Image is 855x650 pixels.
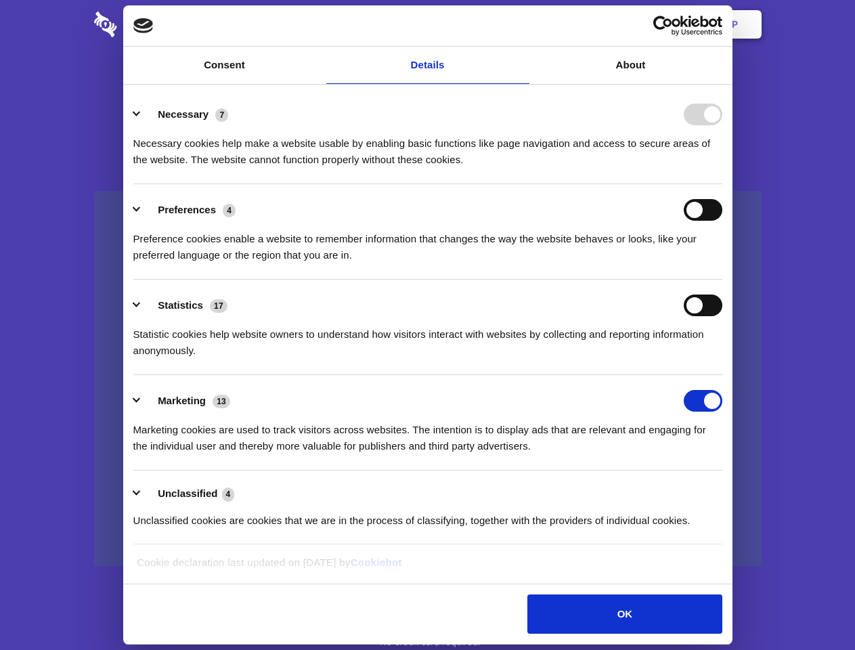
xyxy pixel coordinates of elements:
button: Preferences (4) [133,199,244,221]
label: Statistics [158,299,203,311]
button: Necessary (7) [133,104,237,125]
div: Marketing cookies are used to track visitors across websites. The intention is to display ads tha... [133,412,722,454]
a: Cookiebot [351,557,402,568]
button: Unclassified (4) [133,485,243,502]
div: Preference cookies enable a website to remember information that changes the way the website beha... [133,221,722,263]
div: Statistic cookies help website owners to understand how visitors interact with websites by collec... [133,316,722,359]
span: 17 [210,299,227,313]
button: OK [527,594,722,634]
span: 4 [223,204,236,217]
h4: Auto-redaction of sensitive data, encrypted data sharing and self-destructing private chats. Shar... [94,123,762,168]
label: Preferences [158,204,216,215]
img: logo-wordmark-white-trans-d4663122ce5f474addd5e946df7df03e33cb6a1c49d2221995e7729f52c070b2.svg [94,12,210,37]
h1: Eliminate Slack Data Loss. [94,61,762,110]
a: Login [614,3,673,45]
iframe: Drift Widget Chat Controller [787,582,839,634]
div: Necessary cookies help make a website usable by enabling basic functions like page navigation and... [133,125,722,168]
a: Wistia video thumbnail [94,191,762,567]
label: Marketing [158,395,206,406]
span: 4 [222,487,235,501]
a: Consent [123,47,326,84]
span: 13 [213,395,230,408]
button: Statistics (17) [133,295,236,316]
span: 7 [215,108,228,122]
a: About [529,47,732,84]
img: logo [133,18,154,33]
a: Contact [549,3,611,45]
a: Details [326,47,529,84]
label: Necessary [158,108,209,120]
a: Pricing [397,3,456,45]
a: Usercentrics Cookiebot - opens in a new window [604,16,722,36]
div: Unclassified cookies are cookies that we are in the process of classifying, together with the pro... [133,502,722,529]
button: Marketing (13) [133,390,239,412]
div: Cookie declaration last updated on [DATE] by [127,555,728,581]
